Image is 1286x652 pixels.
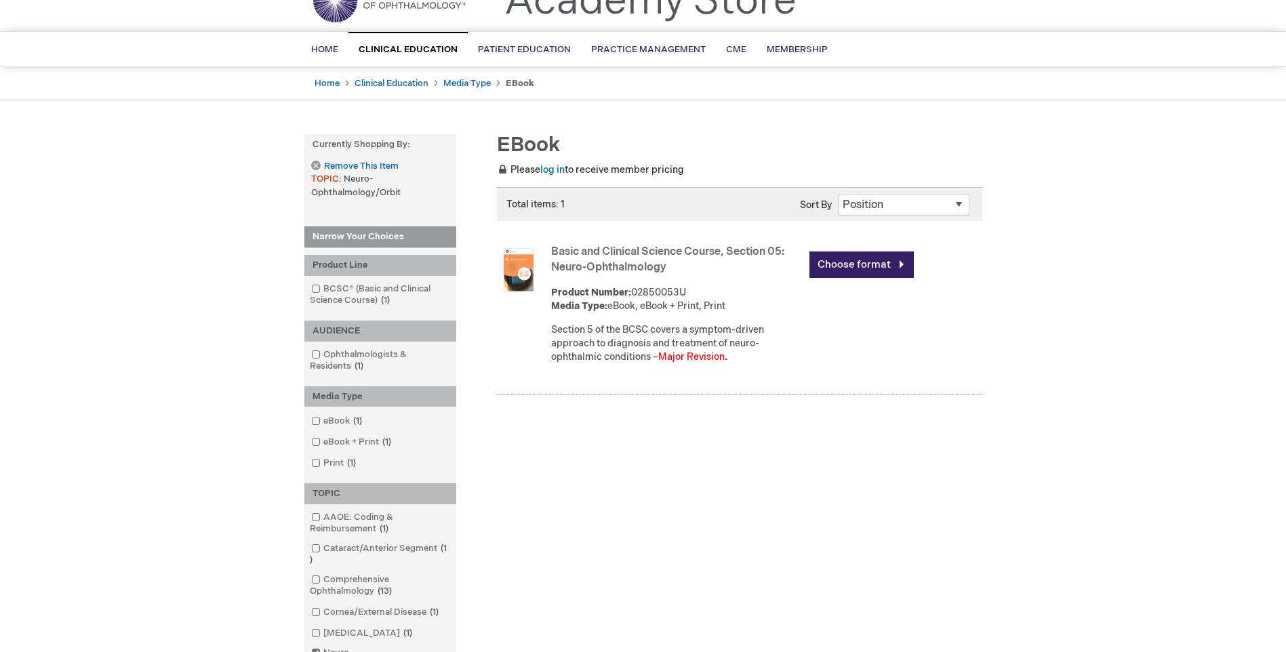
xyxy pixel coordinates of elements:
[591,44,706,55] span: Practice Management
[351,361,367,371] span: 1
[311,161,398,172] a: Remove This Item
[308,627,418,640] a: [MEDICAL_DATA]1
[767,44,828,55] span: Membership
[497,133,560,157] span: eBook
[308,542,453,567] a: Cataract/Anterior Segment1
[658,351,725,363] font: Major Revision
[809,251,914,278] a: Choose format
[308,283,453,307] a: BCSC® (Basic and Clinical Science Course)1
[311,174,344,184] span: TOPIC
[311,174,401,198] span: Neuro-Ophthalmology/Orbit
[726,44,746,55] span: CME
[308,348,453,373] a: Ophthalmologists & Residents1
[378,295,393,306] span: 1
[304,386,456,407] div: Media Type
[551,286,803,313] div: 02850053U eBook, eBook + Print, Print
[551,300,607,312] strong: Media Type:
[497,248,540,291] img: Basic and Clinical Science Course, Section 05: Neuro-Ophthalmology
[310,543,447,565] span: 1
[725,351,727,363] strong: .
[506,199,565,210] span: Total items: 1
[344,457,359,468] span: 1
[400,628,416,638] span: 1
[379,436,395,447] span: 1
[315,78,340,89] a: Home
[350,415,365,426] span: 1
[304,255,456,276] div: Product Line
[308,457,361,470] a: Print1
[359,44,458,55] span: Clinical Education
[551,245,784,274] a: Basic and Clinical Science Course, Section 05: Neuro-Ophthalmology
[355,78,428,89] a: Clinical Education
[304,321,456,342] div: AUDIENCE
[443,78,491,89] a: Media Type
[304,226,456,248] strong: Narrow Your Choices
[304,483,456,504] div: TOPIC
[308,436,397,449] a: eBook + Print1
[800,199,832,211] label: Sort By
[540,164,565,176] a: log in
[308,573,453,598] a: Comprehensive Ophthalmology13
[311,44,338,55] span: Home
[426,607,442,617] span: 1
[308,415,367,428] a: eBook1
[497,164,684,176] span: Please to receive member pricing
[376,523,392,534] span: 1
[551,287,631,298] strong: Product Number:
[308,606,444,619] a: Cornea/External Disease1
[324,160,399,173] span: Remove This Item
[478,44,571,55] span: Patient Education
[308,511,453,535] a: AAOE: Coding & Reimbursement1
[506,78,534,89] strong: eBook
[551,323,803,364] div: Section 5 of the BCSC covers a symptom-driven approach to diagnosis and treatment of neuro-ophtha...
[374,586,395,596] span: 13
[304,134,456,155] strong: Currently Shopping by:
